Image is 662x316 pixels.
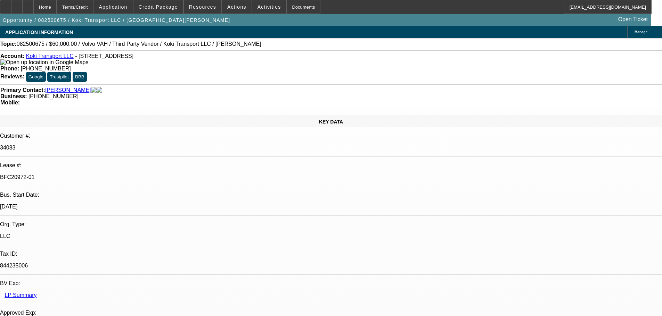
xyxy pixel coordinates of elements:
[17,41,261,47] span: 082500675 / $60,000.00 / Volvo VAH / Third Party Vendor / Koki Transport LLC / [PERSON_NAME]
[615,14,651,25] a: Open Ticket
[28,93,79,99] span: [PHONE_NUMBER]
[258,4,281,10] span: Activities
[319,119,343,125] span: KEY DATA
[3,17,230,23] span: Opportunity / 082500675 / Koki Transport LLC / [GEOGRAPHIC_DATA][PERSON_NAME]
[0,74,24,79] strong: Reviews:
[0,59,88,66] img: Open up location in Google Maps
[0,93,27,99] strong: Business:
[99,4,127,10] span: Application
[0,87,45,93] strong: Primary Contact:
[26,72,46,82] button: Google
[133,0,183,14] button: Credit Package
[184,0,221,14] button: Resources
[227,4,246,10] span: Actions
[0,100,20,105] strong: Mobile:
[47,72,71,82] button: Trustpilot
[45,87,91,93] a: [PERSON_NAME]
[75,53,133,59] span: - [STREET_ADDRESS]
[139,4,178,10] span: Credit Package
[73,72,87,82] button: BBB
[97,87,102,93] img: linkedin-icon.png
[189,4,216,10] span: Resources
[21,66,71,71] span: [PHONE_NUMBER]
[0,66,19,71] strong: Phone:
[635,30,647,34] span: Manage
[252,0,286,14] button: Activities
[93,0,132,14] button: Application
[0,41,17,47] strong: Topic:
[91,87,97,93] img: facebook-icon.png
[5,292,36,298] a: LP Summary
[26,53,74,59] a: Koki Transport LLC
[222,0,252,14] button: Actions
[5,29,73,35] span: APPLICATION INFORMATION
[0,53,24,59] strong: Account:
[0,59,88,65] a: View Google Maps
